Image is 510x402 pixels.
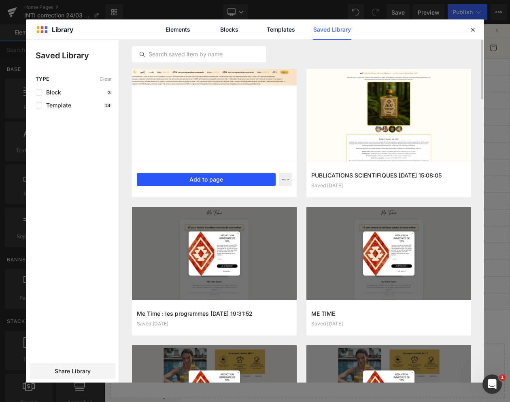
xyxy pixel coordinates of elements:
summary: Recherche [443,19,461,37]
a: Elements [159,19,197,40]
h3: Me Time : les programmes [DATE] 19:31:52 [137,309,292,318]
summary: Menu [8,19,26,37]
span: Share Library [55,367,91,375]
p: 24 [104,103,112,108]
span: 1 [499,374,506,381]
input: Search saved item by name [132,49,266,59]
a: Saved Library [313,19,351,40]
div: Saved [DATE] [137,321,292,327]
p: Saved Library [36,49,119,62]
span: Template [42,102,71,109]
span: Clear [100,76,112,82]
a: Templates [261,19,300,40]
p: 3 [106,90,112,95]
div: Saved [DATE] [311,321,466,327]
span: Offre Exceptionnelle : 4 INTI pour le pris de 3 [183,4,304,10]
a: INTI [27,16,62,41]
button: Add to page [137,173,276,186]
span: Type [36,76,49,82]
h3: ME TIME [311,309,466,318]
img: INTI [30,19,58,38]
a: Blocks [210,19,249,40]
span: Block [42,89,61,96]
iframe: Intercom live chat [482,374,502,394]
div: Saved [DATE] [311,183,466,188]
h3: PUBLICATIONS SCIENTIFIQUES [DATE] 15:08:05 [311,171,466,180]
